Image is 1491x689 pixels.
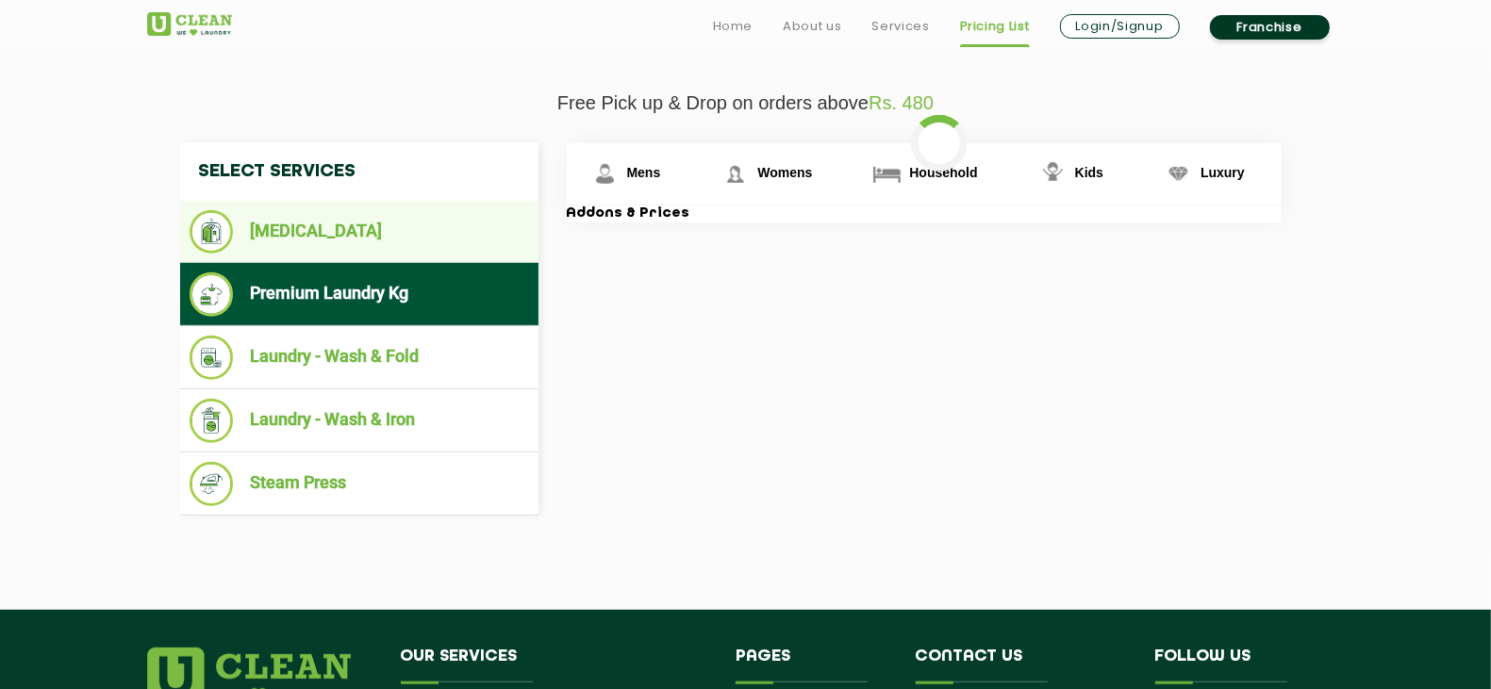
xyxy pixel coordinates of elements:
img: Laundry - Wash & Iron [190,399,234,443]
a: Pricing List [960,15,1030,38]
img: Dry Cleaning [190,210,234,254]
span: Rs. 480 [869,92,934,113]
img: UClean Laundry and Dry Cleaning [147,12,232,36]
span: Mens [627,165,661,180]
h4: Follow us [1155,648,1321,683]
h4: Contact us [916,648,1127,683]
img: Steam Press [190,462,234,506]
a: Services [871,15,929,38]
h4: Pages [736,648,887,683]
a: About us [783,15,841,38]
img: Household [870,157,903,190]
a: Franchise [1210,15,1330,40]
li: Laundry - Wash & Fold [190,336,529,380]
a: Home [713,15,754,38]
a: Login/Signup [1060,14,1180,39]
img: Premium Laundry Kg [190,272,234,317]
img: Kids [1036,157,1069,190]
h3: Addons & Prices [567,205,1282,222]
li: Premium Laundry Kg [190,272,529,317]
img: Womens [719,157,752,190]
li: Steam Press [190,462,529,506]
span: Kids [1075,165,1103,180]
h4: Our Services [401,648,708,683]
p: Free Pick up & Drop on orders above [147,92,1345,114]
span: Luxury [1201,165,1245,180]
li: Laundry - Wash & Iron [190,399,529,443]
img: Luxury [1162,157,1195,190]
span: Household [909,165,977,180]
img: Laundry - Wash & Fold [190,336,234,380]
li: [MEDICAL_DATA] [190,210,529,254]
span: Womens [757,165,812,180]
img: Mens [588,157,621,190]
h4: Select Services [180,142,538,201]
